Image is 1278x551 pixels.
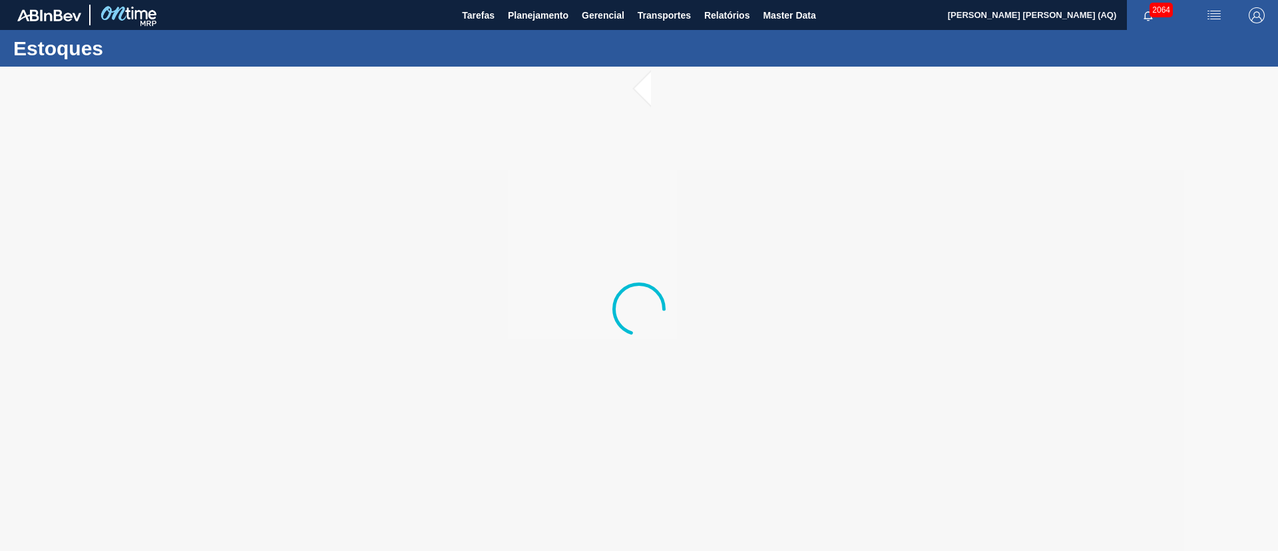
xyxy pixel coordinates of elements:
span: Relatórios [704,7,749,23]
img: Logout [1249,7,1265,23]
img: userActions [1206,7,1222,23]
span: Planejamento [508,7,568,23]
span: 2064 [1150,3,1173,17]
button: Notificações [1127,6,1170,25]
span: Transportes [638,7,691,23]
span: Tarefas [462,7,495,23]
img: TNhmsLtSVTkK8tSr43FrP2fwEKptu5GPRR3wAAAABJRU5ErkJggg== [17,9,81,21]
span: Gerencial [582,7,624,23]
h1: Estoques [13,41,250,56]
span: Master Data [763,7,815,23]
